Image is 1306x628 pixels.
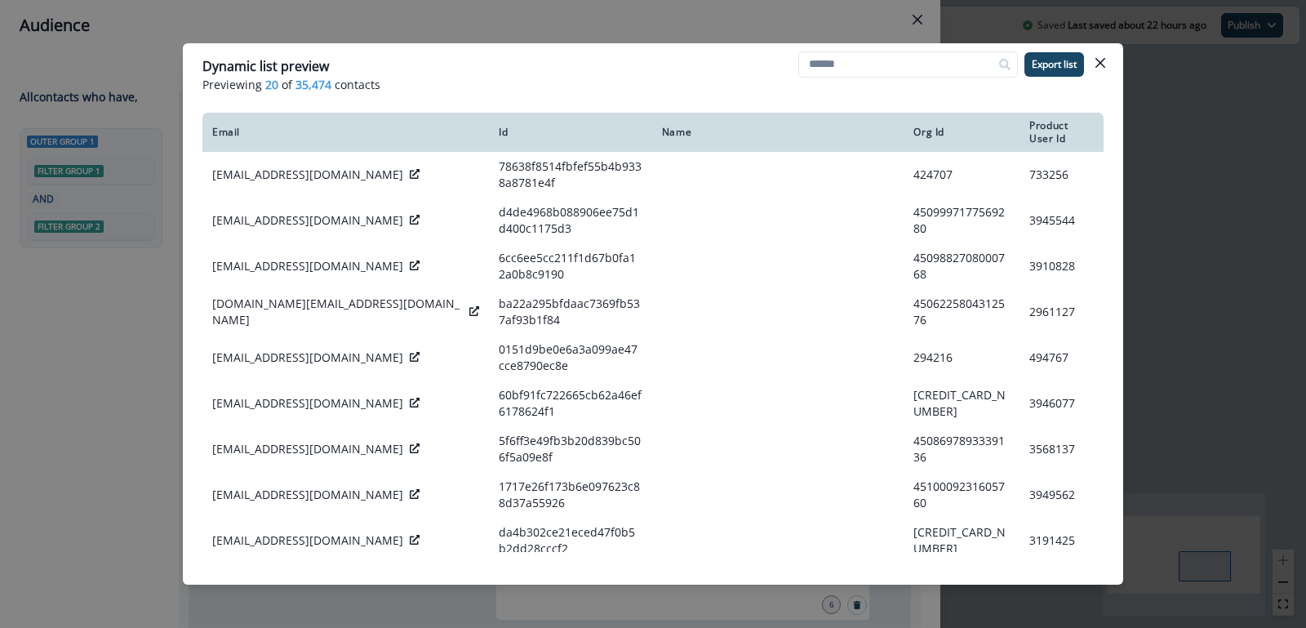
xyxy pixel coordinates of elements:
[489,472,652,518] td: 1717e26f173b6e097623c88d37a55926
[1087,50,1113,76] button: Close
[212,532,403,549] p: [EMAIL_ADDRESS][DOMAIN_NAME]
[499,126,642,139] div: Id
[1019,426,1104,472] td: 3568137
[1029,119,1094,145] div: Product User Id
[489,426,652,472] td: 5f6ff3e49fb3b20d839bc506f5a09e8f
[489,518,652,563] td: da4b302ce21eced47f0b5b2dd28cccf2
[904,243,1019,289] td: 4509882708000768
[295,76,331,93] span: 35,474
[1019,289,1104,335] td: 2961127
[265,76,278,93] span: 20
[489,152,652,198] td: 78638f8514fbfef55b4b9338a8781e4f
[904,335,1019,381] td: 294216
[1019,152,1104,198] td: 733256
[212,212,403,229] p: [EMAIL_ADDRESS][DOMAIN_NAME]
[212,296,463,328] p: [DOMAIN_NAME][EMAIL_ADDRESS][DOMAIN_NAME]
[1019,198,1104,243] td: 3945544
[212,395,403,412] p: [EMAIL_ADDRESS][DOMAIN_NAME]
[489,289,652,335] td: ba22a295bfdaac7369fb537af93b1f84
[212,126,479,139] div: Email
[1019,243,1104,289] td: 3910828
[489,243,652,289] td: 6cc6ee5cc211f1d67b0fa12a0b8c9190
[489,198,652,243] td: d4de4968b088906ee75d1d400c1175d3
[212,258,403,274] p: [EMAIL_ADDRESS][DOMAIN_NAME]
[212,350,403,366] p: [EMAIL_ADDRESS][DOMAIN_NAME]
[1024,52,1084,77] button: Export list
[1019,381,1104,426] td: 3946077
[212,167,403,183] p: [EMAIL_ADDRESS][DOMAIN_NAME]
[1032,59,1077,70] p: Export list
[1019,518,1104,563] td: 3191425
[202,76,1104,93] p: Previewing of contacts
[904,518,1019,563] td: [CREDIT_CARD_NUMBER]
[662,126,895,139] div: Name
[904,381,1019,426] td: [CREDIT_CARD_NUMBER]
[489,335,652,381] td: 0151d9be0e6a3a099ae47cce8790ec8e
[904,152,1019,198] td: 424707
[904,289,1019,335] td: 4506225804312576
[489,381,652,426] td: 60bf91fc722665cb62a46ef6178624f1
[202,56,329,76] p: Dynamic list preview
[904,472,1019,518] td: 4510009231605760
[1019,335,1104,381] td: 494767
[904,198,1019,243] td: 4509997177569280
[212,441,403,457] p: [EMAIL_ADDRESS][DOMAIN_NAME]
[913,126,1010,139] div: Org Id
[1019,472,1104,518] td: 3949562
[212,487,403,503] p: [EMAIL_ADDRESS][DOMAIN_NAME]
[904,426,1019,472] td: 4508697893339136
